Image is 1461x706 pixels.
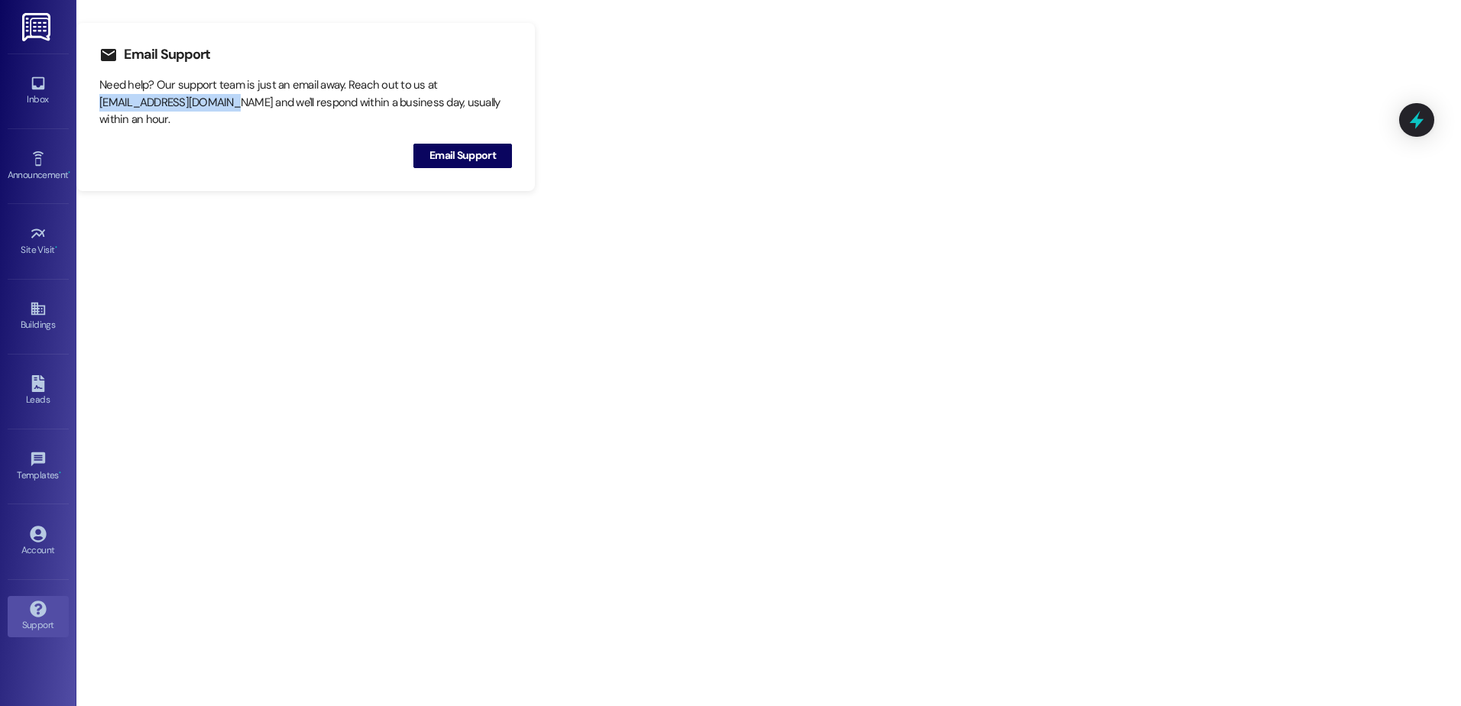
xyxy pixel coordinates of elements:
[8,521,69,562] a: Account
[8,596,69,637] a: Support
[8,296,69,337] a: Buildings
[8,371,69,412] a: Leads
[59,468,61,478] span: •
[68,167,70,178] span: •
[99,76,512,128] div: Need help? Our support team is just an email away. Reach out to us at [EMAIL_ADDRESS][DOMAIN_NAME...
[22,13,53,41] img: ResiDesk Logo
[124,46,210,63] h3: Email Support
[413,144,512,168] button: Email Support
[55,242,57,253] span: •
[8,446,69,487] a: Templates •
[8,221,69,262] a: Site Visit •
[429,147,496,164] span: Email Support
[8,70,69,112] a: Inbox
